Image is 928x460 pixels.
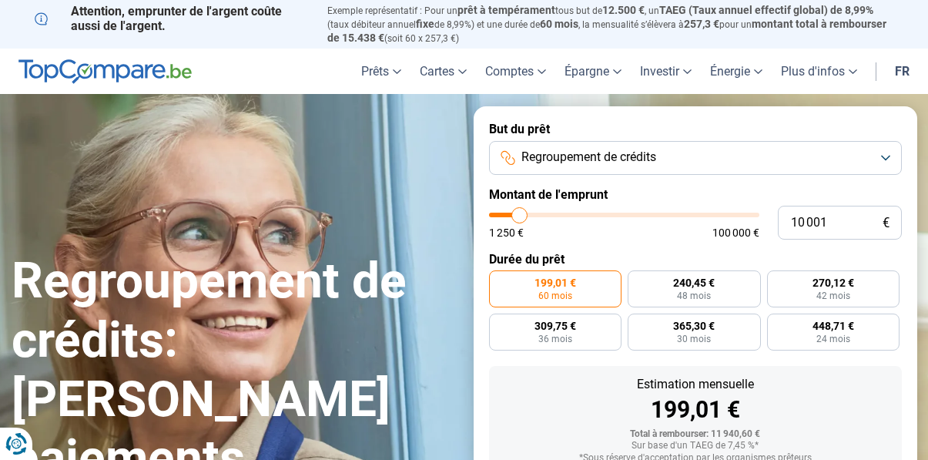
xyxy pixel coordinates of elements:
div: Sur base d'un TAEG de 7,45 %* [501,441,889,452]
span: 30 mois [677,334,711,344]
span: 60 mois [538,291,572,301]
span: montant total à rembourser de 15.438 € [327,18,886,44]
span: Regroupement de crédits [521,149,656,166]
span: 257,3 € [684,18,719,30]
div: 199,01 € [501,398,889,421]
span: fixe [416,18,434,30]
span: 48 mois [677,291,711,301]
span: € [883,217,889,230]
span: prêt à tempérament [457,4,555,16]
img: TopCompare [18,59,192,84]
button: Regroupement de crédits [489,141,902,175]
span: 270,12 € [812,277,854,288]
span: 100 000 € [712,227,759,238]
span: 42 mois [816,291,850,301]
p: Attention, emprunter de l'argent coûte aussi de l'argent. [35,4,309,33]
span: 60 mois [540,18,578,30]
span: 199,01 € [534,277,576,288]
a: Cartes [410,49,476,94]
div: Estimation mensuelle [501,378,889,391]
span: 36 mois [538,334,572,344]
a: Épargne [555,49,631,94]
label: But du prêt [489,122,902,136]
a: Investir [631,49,701,94]
div: Total à rembourser: 11 940,60 € [501,429,889,440]
a: Comptes [476,49,555,94]
span: 309,75 € [534,321,576,331]
span: 1 250 € [489,227,524,238]
a: Prêts [352,49,410,94]
p: Exemple représentatif : Pour un tous but de , un (taux débiteur annuel de 8,99%) et une durée de ... [327,4,894,45]
a: fr [886,49,919,94]
a: Plus d'infos [772,49,866,94]
span: 24 mois [816,334,850,344]
span: 240,45 € [673,277,715,288]
span: 12.500 € [602,4,645,16]
span: 448,71 € [812,321,854,331]
span: TAEG (Taux annuel effectif global) de 8,99% [659,4,873,16]
label: Durée du prêt [489,252,902,267]
span: 365,30 € [673,321,715,331]
a: Énergie [701,49,772,94]
label: Montant de l'emprunt [489,187,902,202]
